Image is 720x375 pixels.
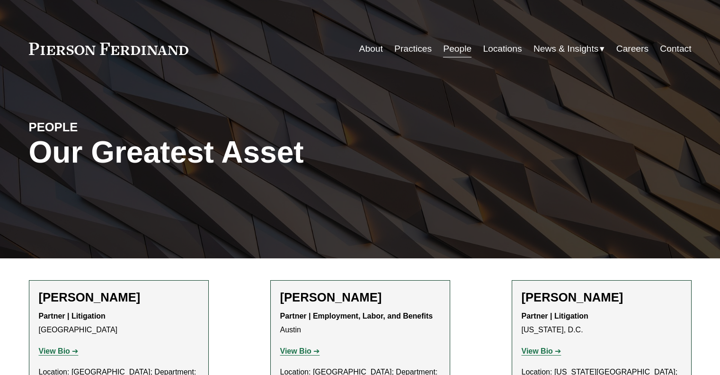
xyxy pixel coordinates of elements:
h2: [PERSON_NAME] [522,290,682,305]
strong: View Bio [280,347,311,355]
a: About [359,40,383,58]
strong: Partner | Employment, Labor, and Benefits [280,312,433,320]
strong: Partner | Litigation [522,312,588,320]
strong: View Bio [522,347,553,355]
h1: Our Greatest Asset [29,135,471,170]
a: View Bio [522,347,561,355]
a: View Bio [39,347,79,355]
a: Contact [660,40,691,58]
p: [GEOGRAPHIC_DATA] [39,310,199,337]
p: Austin [280,310,440,337]
a: People [443,40,471,58]
strong: Partner | Litigation [39,312,106,320]
p: [US_STATE], D.C. [522,310,682,337]
strong: View Bio [39,347,70,355]
a: View Bio [280,347,320,355]
span: News & Insights [533,41,599,57]
a: Locations [483,40,522,58]
a: folder dropdown [533,40,605,58]
a: Practices [394,40,432,58]
h2: [PERSON_NAME] [39,290,199,305]
h4: PEOPLE [29,119,195,135]
a: Careers [616,40,649,58]
h2: [PERSON_NAME] [280,290,440,305]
